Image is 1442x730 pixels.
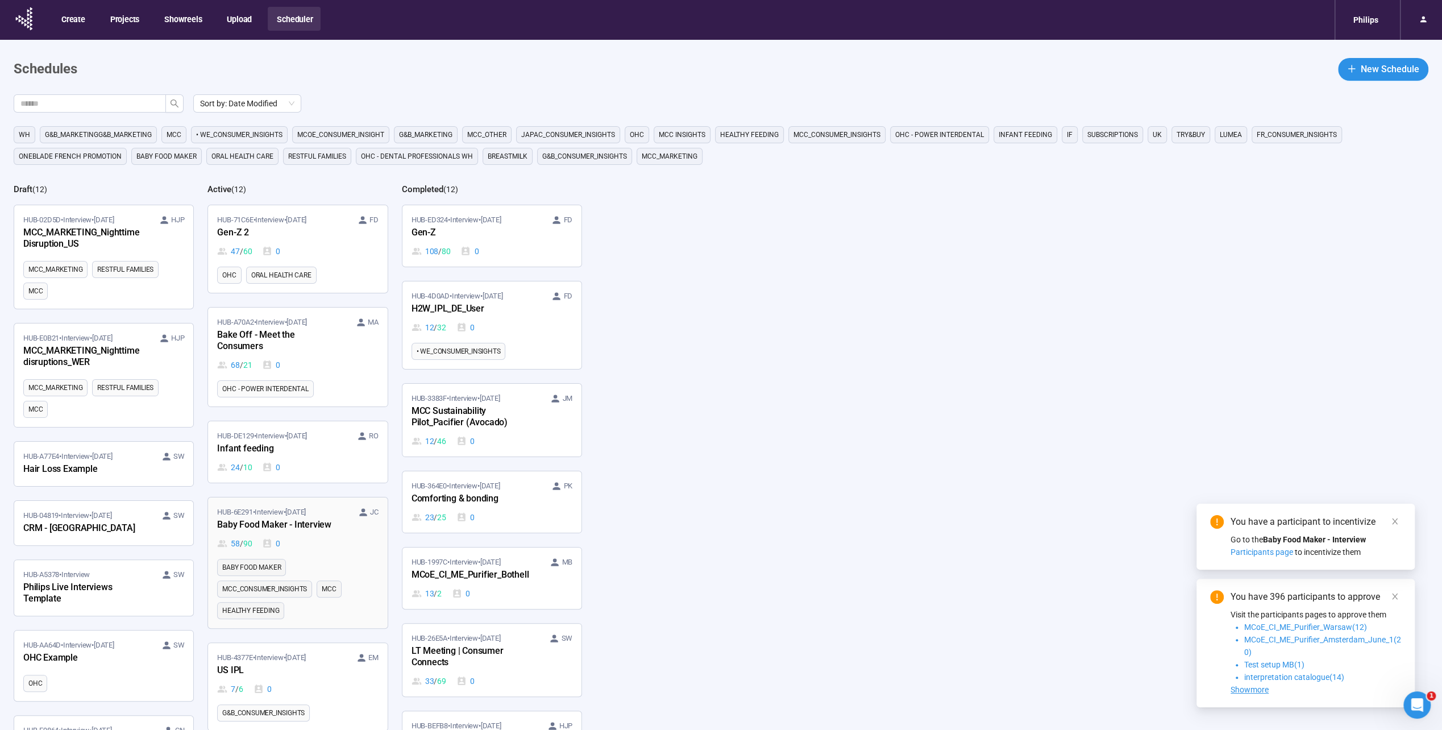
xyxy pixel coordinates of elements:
[240,359,243,371] span: /
[437,511,446,524] span: 25
[92,334,113,342] time: [DATE]
[222,707,305,719] span: G&B_CONSUMER_INSIGHTS
[437,587,442,600] span: 2
[208,308,387,407] a: HUB-A70A2•Interview•[DATE] MABake Off - Meet the Consumers68 / 210OHC - Power Interdental
[288,151,346,162] span: Restful Families
[412,644,537,670] div: LT Meeting | Consumer Connects
[443,185,458,194] span: ( 12 )
[437,435,446,447] span: 46
[563,214,572,226] span: FD
[217,245,252,258] div: 47
[402,184,443,194] h2: Completed
[1338,58,1428,81] button: plusNew Schedule
[442,245,451,258] span: 80
[1231,685,1269,694] span: Showmore
[170,99,179,108] span: search
[488,151,527,162] span: Breastmilk
[94,641,114,649] time: [DATE]
[19,129,30,140] span: WH
[460,245,479,258] div: 0
[322,583,336,595] span: MCC
[1231,533,1401,558] div: Go to the to incentivize them
[434,511,437,524] span: /
[1263,535,1366,544] strong: Baby Food Maker - Interview
[217,214,306,226] span: HUB-71C6E • Interview •
[402,205,581,267] a: HUB-ED324•Interview•[DATE] FDGen-Z108 / 800
[14,501,193,545] a: HUB-04819•Interview•[DATE] SWCRM - [GEOGRAPHIC_DATA]
[196,129,282,140] span: • WE_CONSUMER_INSIGHTS
[438,245,442,258] span: /
[1347,64,1356,73] span: plus
[14,631,193,701] a: HUB-AA64D•Interview•[DATE] SWOHC ExampleOHC
[222,269,236,281] span: OHC
[437,675,446,687] span: 69
[1257,129,1337,140] span: FR_CONSUMER_INSIGHTS
[240,461,243,474] span: /
[217,663,342,678] div: US IPL
[167,129,181,140] span: MCC
[1067,129,1073,140] span: IF
[136,151,197,162] span: Baby food maker
[402,281,581,369] a: HUB-4D0AD•Interview•[DATE] FDH2W_IPL_DE_User12 / 320• WE_CONSUMER_INSIGHTS
[262,359,280,371] div: 0
[370,507,379,518] span: JC
[456,435,475,447] div: 0
[243,359,252,371] span: 21
[417,346,501,357] span: • WE_CONSUMER_INSIGHTS
[542,151,627,162] span: G&B_CONSUMER_INSIGHTS
[173,451,185,462] span: SW
[217,507,306,518] span: HUB-6E291 • Interview •
[999,129,1052,140] span: Infant Feeding
[412,480,500,492] span: HUB-364E0 • Interview •
[208,421,387,483] a: HUB-DE129•Interview•[DATE] ROInfant feeding24 / 100
[480,482,500,490] time: [DATE]
[1391,517,1399,525] span: close
[101,7,147,31] button: Projects
[434,587,437,600] span: /
[251,269,311,281] span: Oral Health Care
[480,558,501,566] time: [DATE]
[240,537,243,550] span: /
[217,683,243,695] div: 7
[1087,129,1138,140] span: Subscriptions
[1391,592,1399,600] span: close
[412,435,446,447] div: 12
[208,497,387,628] a: HUB-6E291•Interview•[DATE] JCBaby Food Maker - Interview58 / 900Baby food makerMCC_CONSUMER_INSIG...
[23,521,148,536] div: CRM - [GEOGRAPHIC_DATA]
[14,205,193,309] a: HUB-02D5D•Interview•[DATE] HJPMCC_MARKETING_Nighttime Disruption_USMCC_MARKETINGRestful FamiliesMCC
[14,560,193,616] a: HUB-A5378•Interview SWPhilips Live Interviews Template
[895,129,984,140] span: OHC - Power Interdental
[452,587,470,600] div: 0
[402,547,581,609] a: HUB-1997C•Interview•[DATE] MBMCoE_CI_ME_Purifier_Bothell13 / 20
[211,151,273,162] span: Oral Health Care
[562,393,572,404] span: JM
[1231,590,1401,604] div: You have 396 participants to approve
[262,245,280,258] div: 0
[285,653,306,662] time: [DATE]
[412,587,442,600] div: 13
[217,518,342,533] div: Baby Food Maker - Interview
[399,129,452,140] span: G&B_MARKETING
[45,129,152,140] span: G&B_MARKETINGG&B_MARKETING
[222,562,281,573] span: Baby food maker
[217,317,307,328] span: HUB-A70A2 • Interview •
[28,285,43,297] span: MCC
[1220,129,1242,140] span: Lumea
[19,151,122,162] span: OneBlade French Promotion
[1153,129,1162,140] span: UK
[262,537,280,550] div: 0
[217,652,306,663] span: HUB-4377E • Interview •
[720,129,779,140] span: Healthy feeding
[52,7,93,31] button: Create
[361,151,473,162] span: OHC - DENTAL PROFESSIONALS WH
[92,511,112,520] time: [DATE]
[368,652,379,663] span: EM
[262,461,280,474] div: 0
[217,537,252,550] div: 58
[23,569,90,580] span: HUB-A5378 • Interview
[456,511,475,524] div: 0
[243,537,252,550] span: 90
[92,452,113,461] time: [DATE]
[240,245,243,258] span: /
[1231,547,1293,557] span: Participants page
